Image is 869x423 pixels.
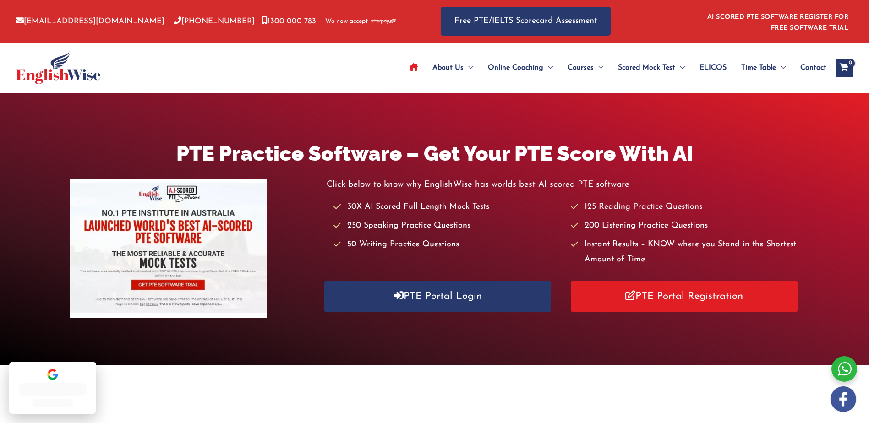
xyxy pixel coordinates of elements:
[793,52,826,84] a: Contact
[402,52,826,84] nav: Site Navigation: Main Menu
[692,52,734,84] a: ELICOS
[16,51,101,84] img: cropped-ew-logo
[611,52,692,84] a: Scored Mock TestMenu Toggle
[707,14,849,32] a: AI SCORED PTE SOFTWARE REGISTER FOR FREE SOFTWARE TRIAL
[560,52,611,84] a: CoursesMenu Toggle
[675,52,685,84] span: Menu Toggle
[333,200,562,215] li: 30X AI Scored Full Length Mock Tests
[571,200,799,215] li: 125 Reading Practice Questions
[327,177,799,192] p: Click below to know why EnglishWise has worlds best AI scored PTE software
[571,237,799,268] li: Instant Results – KNOW where you Stand in the Shortest Amount of Time
[325,17,368,26] span: We now accept
[481,52,560,84] a: Online CoachingMenu Toggle
[488,52,543,84] span: Online Coaching
[543,52,553,84] span: Menu Toggle
[333,218,562,233] li: 250 Speaking Practice Questions
[831,386,856,412] img: white-facebook.png
[618,52,675,84] span: Scored Mock Test
[568,52,594,84] span: Courses
[776,52,786,84] span: Menu Toggle
[571,281,798,312] a: PTE Portal Registration
[441,7,611,36] a: Free PTE/IELTS Scorecard Assessment
[734,52,793,84] a: Time TableMenu Toggle
[464,52,473,84] span: Menu Toggle
[174,17,255,25] a: [PHONE_NUMBER]
[333,237,562,252] li: 50 Writing Practice Questions
[702,6,853,36] aside: Header Widget 1
[571,218,799,233] li: 200 Listening Practice Questions
[16,17,164,25] a: [EMAIL_ADDRESS][DOMAIN_NAME]
[70,179,267,318] img: pte-institute-main
[700,52,727,84] span: ELICOS
[324,281,552,312] a: PTE Portal Login
[425,52,481,84] a: About UsMenu Toggle
[371,19,396,24] img: Afterpay-Logo
[594,52,603,84] span: Menu Toggle
[836,59,853,77] a: View Shopping Cart, empty
[262,17,316,25] a: 1300 000 783
[70,139,799,168] h1: PTE Practice Software – Get Your PTE Score With AI
[800,52,826,84] span: Contact
[432,52,464,84] span: About Us
[741,52,776,84] span: Time Table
